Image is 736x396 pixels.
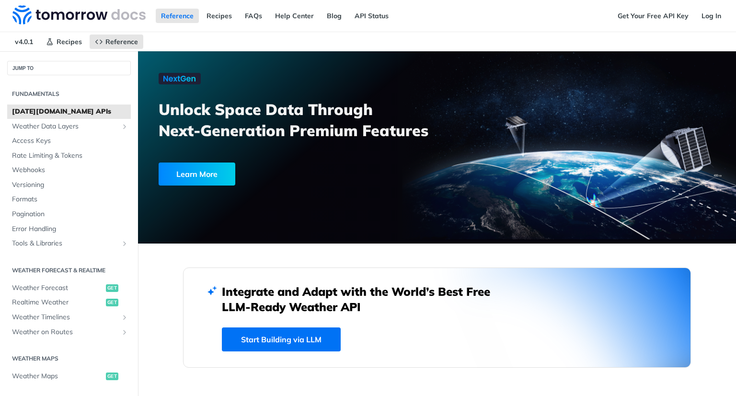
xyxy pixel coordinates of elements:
button: Show subpages for Weather Data Layers [121,123,128,130]
button: Show subpages for Weather Timelines [121,314,128,321]
a: Weather Data LayersShow subpages for Weather Data Layers [7,119,131,134]
span: Tools & Libraries [12,239,118,248]
span: Weather Data Layers [12,122,118,131]
span: Formats [12,195,128,204]
span: v4.0.1 [10,35,38,49]
a: Realtime Weatherget [7,295,131,310]
span: Reference [105,37,138,46]
a: Reference [90,35,143,49]
a: Reference [156,9,199,23]
a: Weather Mapsget [7,369,131,384]
img: Tomorrow.io Weather API Docs [12,5,146,24]
span: Rate Limiting & Tokens [12,151,128,161]
a: Recipes [201,9,237,23]
a: Rate Limiting & Tokens [7,149,131,163]
span: Webhooks [12,165,128,175]
h2: Weather Maps [7,354,131,363]
a: API Status [349,9,394,23]
span: Weather on Routes [12,327,118,337]
a: Tools & LibrariesShow subpages for Tools & Libraries [7,236,131,251]
span: Recipes [57,37,82,46]
a: Weather Forecastget [7,281,131,295]
h2: Integrate and Adapt with the World’s Best Free LLM-Ready Weather API [222,284,505,314]
a: Help Center [270,9,319,23]
span: Realtime Weather [12,298,103,307]
h2: Weather Forecast & realtime [7,266,131,275]
a: Pagination [7,207,131,221]
a: Get Your Free API Key [612,9,694,23]
span: get [106,373,118,380]
span: [DATE][DOMAIN_NAME] APIs [12,107,128,116]
span: Versioning [12,180,128,190]
a: Start Building via LLM [222,327,341,351]
h3: Unlock Space Data Through Next-Generation Premium Features [159,99,448,141]
img: NextGen [159,73,201,84]
button: JUMP TO [7,61,131,75]
span: Pagination [12,210,128,219]
span: get [106,284,118,292]
a: Versioning [7,178,131,192]
span: Weather Maps [12,372,103,381]
a: Access Keys [7,134,131,148]
a: Formats [7,192,131,207]
div: Learn More [159,163,235,186]
a: FAQs [240,9,267,23]
a: Log In [696,9,726,23]
span: Error Handling [12,224,128,234]
a: Weather TimelinesShow subpages for Weather Timelines [7,310,131,325]
a: Webhooks [7,163,131,177]
button: Show subpages for Weather on Routes [121,328,128,336]
button: Show subpages for Tools & Libraries [121,240,128,247]
a: Learn More [159,163,390,186]
h2: Fundamentals [7,90,131,98]
span: Weather Timelines [12,313,118,322]
span: get [106,299,118,306]
span: Weather Forecast [12,283,103,293]
a: Weather on RoutesShow subpages for Weather on Routes [7,325,131,339]
a: Blog [322,9,347,23]
a: Recipes [41,35,87,49]
a: [DATE][DOMAIN_NAME] APIs [7,105,131,119]
a: Error Handling [7,222,131,236]
span: Access Keys [12,136,128,146]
